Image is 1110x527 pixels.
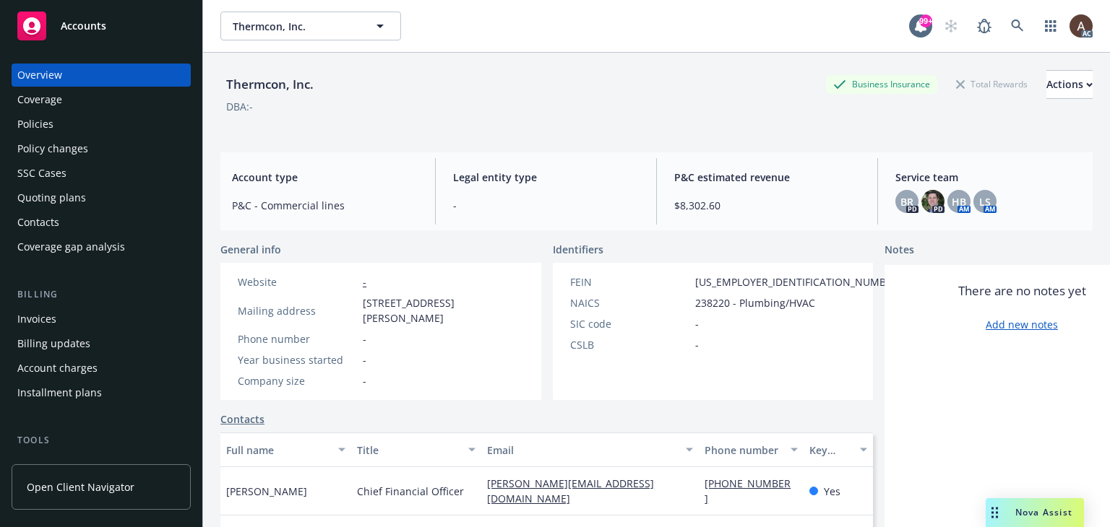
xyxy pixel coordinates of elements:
div: SSC Cases [17,162,66,185]
button: Phone number [699,432,803,467]
a: Overview [12,64,191,87]
div: Full name [226,443,330,458]
img: photo [921,190,945,213]
span: - [695,337,699,352]
div: Tools [12,433,191,448]
button: Email [481,432,699,467]
a: Report a Bug [970,12,999,40]
span: [US_EMPLOYER_IDENTIFICATION_NUMBER] [695,274,902,289]
a: Coverage [12,88,191,111]
div: Phone number [705,443,781,458]
span: P&C estimated revenue [674,170,860,185]
span: [PERSON_NAME] [226,484,307,499]
div: Website [238,274,357,289]
div: Year business started [238,352,357,367]
a: Policy changes [12,137,191,160]
span: LS [979,194,991,209]
div: Quoting plans [17,186,86,209]
div: Coverage gap analysis [17,235,125,258]
a: Policies [12,113,191,136]
div: Key contact [809,443,851,458]
div: Mailing address [238,303,357,318]
a: SSC Cases [12,162,191,185]
button: Key contact [804,432,873,467]
span: - [695,316,699,331]
div: Total Rewards [949,75,1035,93]
span: Yes [824,484,840,499]
span: Service team [895,170,1081,185]
a: Account charges [12,357,191,380]
div: Actions [1046,71,1093,98]
span: - [363,373,366,388]
a: Search [1003,12,1032,40]
div: 99+ [919,14,932,27]
div: Thermcon, Inc. [220,75,319,94]
span: - [363,331,366,347]
button: Full name [220,432,351,467]
span: Accounts [61,20,106,32]
span: [STREET_ADDRESS][PERSON_NAME] [363,295,524,326]
a: Coverage gap analysis [12,235,191,258]
span: Legal entity type [453,170,639,185]
div: Account charges [17,357,98,380]
a: [PERSON_NAME][EMAIL_ADDRESS][DOMAIN_NAME] [487,476,654,505]
span: 238220 - Plumbing/HVAC [695,295,815,310]
div: Billing updates [17,332,90,355]
a: Accounts [12,6,191,46]
a: Switch app [1036,12,1065,40]
span: Thermcon, Inc. [233,19,358,34]
a: Quoting plans [12,186,191,209]
button: Nova Assist [986,498,1084,527]
div: Company size [238,373,357,388]
a: Add new notes [986,317,1058,332]
span: Account type [232,170,418,185]
img: photo [1070,14,1093,38]
span: P&C - Commercial lines [232,198,418,213]
div: CSLB [570,337,689,352]
span: General info [220,242,281,257]
a: Start snowing [937,12,965,40]
span: BR [900,194,913,209]
a: [PHONE_NUMBER] [705,476,791,505]
button: Title [351,432,482,467]
div: Contacts [17,211,59,234]
button: Actions [1046,70,1093,99]
div: Phone number [238,331,357,347]
div: Business Insurance [826,75,937,93]
span: Chief Financial Officer [357,484,464,499]
span: $8,302.60 [674,198,860,213]
a: Invoices [12,308,191,331]
span: HB [952,194,966,209]
div: NAICS [570,295,689,310]
button: Thermcon, Inc. [220,12,401,40]
a: Installment plans [12,381,191,404]
div: Installment plans [17,381,102,404]
span: There are no notes yet [958,282,1086,300]
a: - [363,275,366,289]
a: Contacts [12,211,191,234]
div: Billing [12,287,191,302]
span: Open Client Navigator [27,479,134,495]
span: Nova Assist [1015,506,1072,518]
div: Invoices [17,308,56,331]
div: Drag to move [986,498,1004,527]
div: Coverage [17,88,62,111]
div: FEIN [570,274,689,289]
span: - [453,198,639,213]
span: Notes [885,242,914,259]
div: Overview [17,64,62,87]
div: DBA: - [226,99,253,114]
div: SIC code [570,316,689,331]
span: - [363,352,366,367]
span: Identifiers [553,242,603,257]
a: Contacts [220,411,264,427]
div: Policies [17,113,53,136]
div: Title [357,443,460,458]
div: Email [487,443,677,458]
a: Billing updates [12,332,191,355]
div: Policy changes [17,137,88,160]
